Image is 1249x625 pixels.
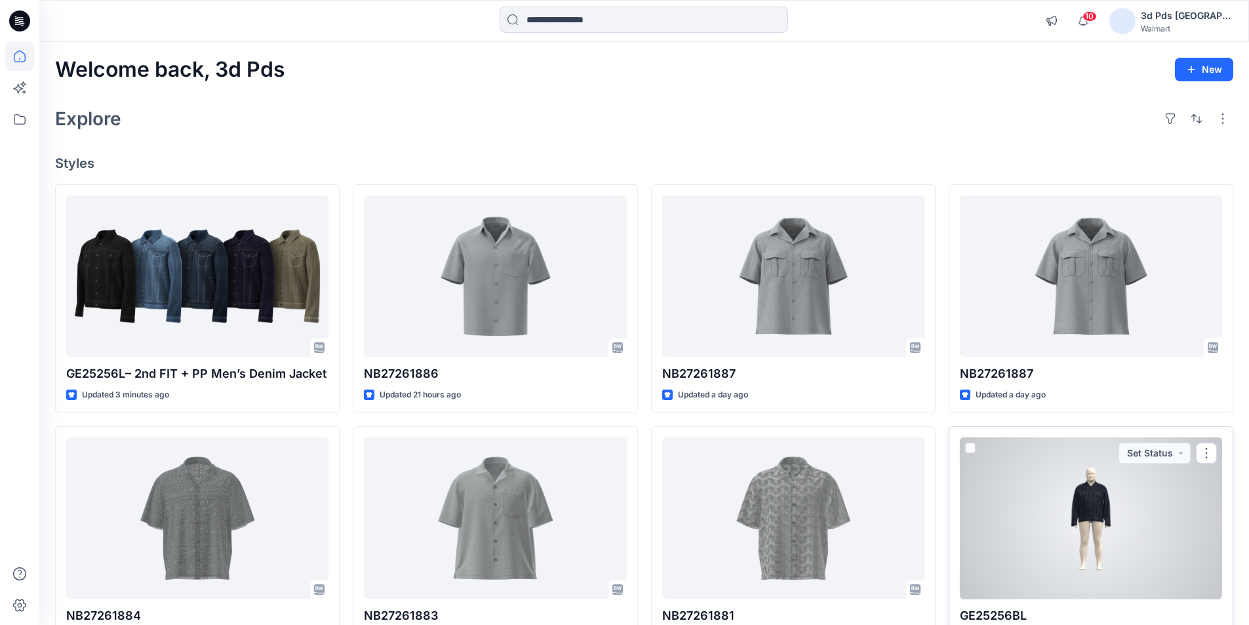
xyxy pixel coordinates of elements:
[662,607,924,625] p: NB27261881
[960,607,1222,625] p: GE25256BL
[960,437,1222,599] a: GE25256BL
[66,437,328,599] a: NB27261884
[364,365,626,383] p: NB27261886
[66,365,328,383] p: GE25256L– 2nd FIT + PP Men’s Denim Jacket
[662,437,924,599] a: NB27261881
[55,58,285,82] h2: Welcome back, 3d Pds
[678,388,748,402] p: Updated a day ago
[976,388,1046,402] p: Updated a day ago
[1141,8,1233,24] div: 3d Pds [GEOGRAPHIC_DATA]
[960,365,1222,383] p: NB27261887
[960,195,1222,357] a: NB27261887
[662,195,924,357] a: NB27261887
[1175,58,1233,81] button: New
[55,155,1233,171] h4: Styles
[364,607,626,625] p: NB27261883
[1109,8,1136,34] img: avatar
[55,108,121,129] h2: Explore
[662,365,924,383] p: NB27261887
[380,388,461,402] p: Updated 21 hours ago
[1082,11,1097,22] span: 10
[66,607,328,625] p: NB27261884
[82,388,169,402] p: Updated 3 minutes ago
[364,437,626,599] a: NB27261883
[1141,24,1233,33] div: Walmart
[66,195,328,357] a: GE25256L– 2nd FIT + PP Men’s Denim Jacket
[364,195,626,357] a: NB27261886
